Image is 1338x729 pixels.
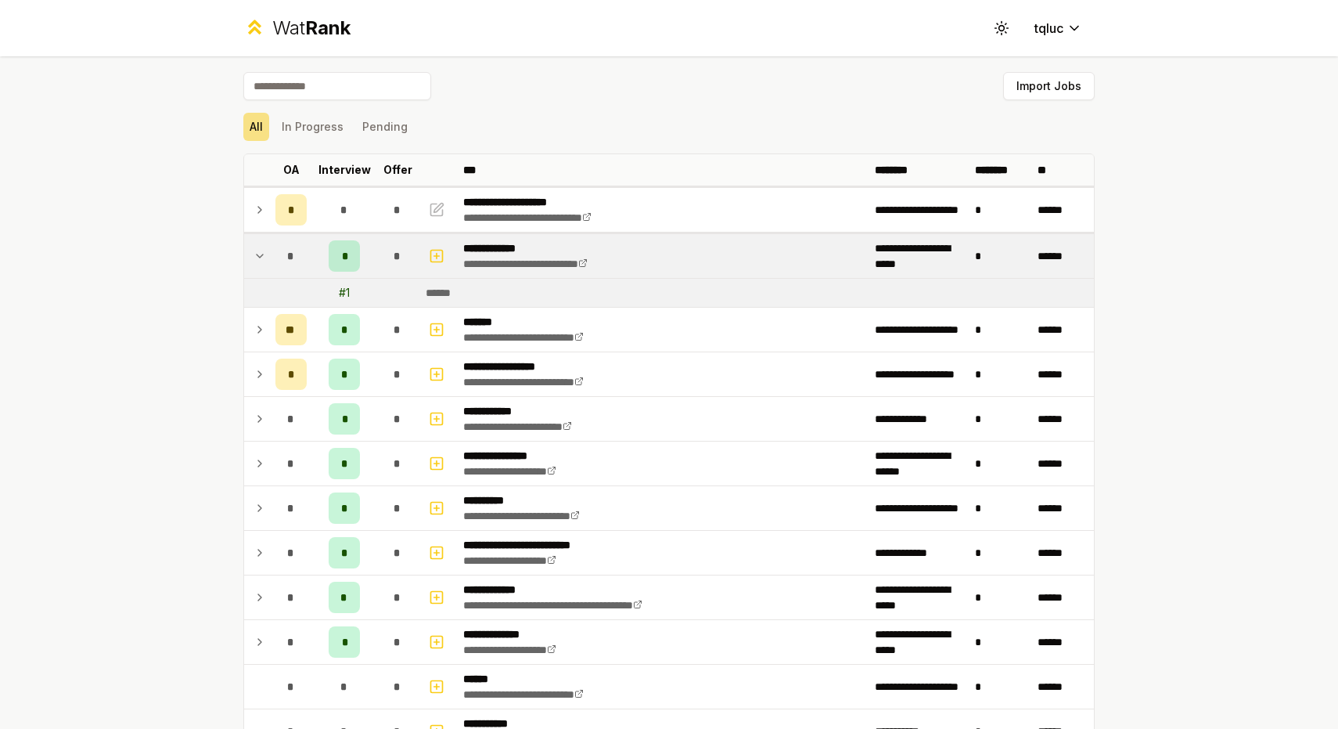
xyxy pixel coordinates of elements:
span: tqluc [1034,19,1063,38]
button: Import Jobs [1003,72,1095,100]
div: Wat [272,16,351,41]
p: Offer [383,162,412,178]
a: WatRank [243,16,351,41]
button: In Progress [275,113,350,141]
div: # 1 [339,285,350,301]
p: OA [283,162,300,178]
span: Rank [305,16,351,39]
button: Pending [356,113,414,141]
button: tqluc [1022,14,1095,42]
button: All [243,113,269,141]
p: Interview [318,162,371,178]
